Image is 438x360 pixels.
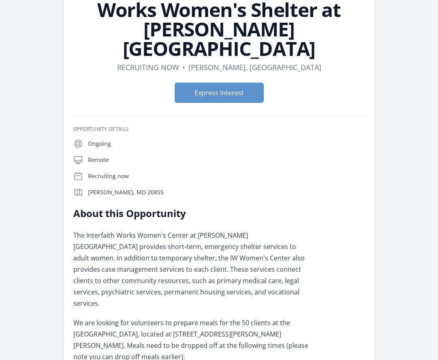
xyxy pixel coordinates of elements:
div: • [182,62,185,73]
dd: Recruiting now [117,62,179,73]
h2: About this Opportunity [73,207,310,220]
p: Remote [88,156,365,164]
button: Express Interest [175,83,264,103]
p: The Interfaith Works Women's Center at [PERSON_NAME][GEOGRAPHIC_DATA] provides short-term, emerge... [73,230,310,309]
p: Ongoing [88,140,365,148]
h3: Opportunity Details [73,126,365,132]
p: [PERSON_NAME], MD 20855 [88,188,365,196]
p: Recruiting now [88,172,365,180]
dd: [PERSON_NAME], [GEOGRAPHIC_DATA] [188,62,321,73]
